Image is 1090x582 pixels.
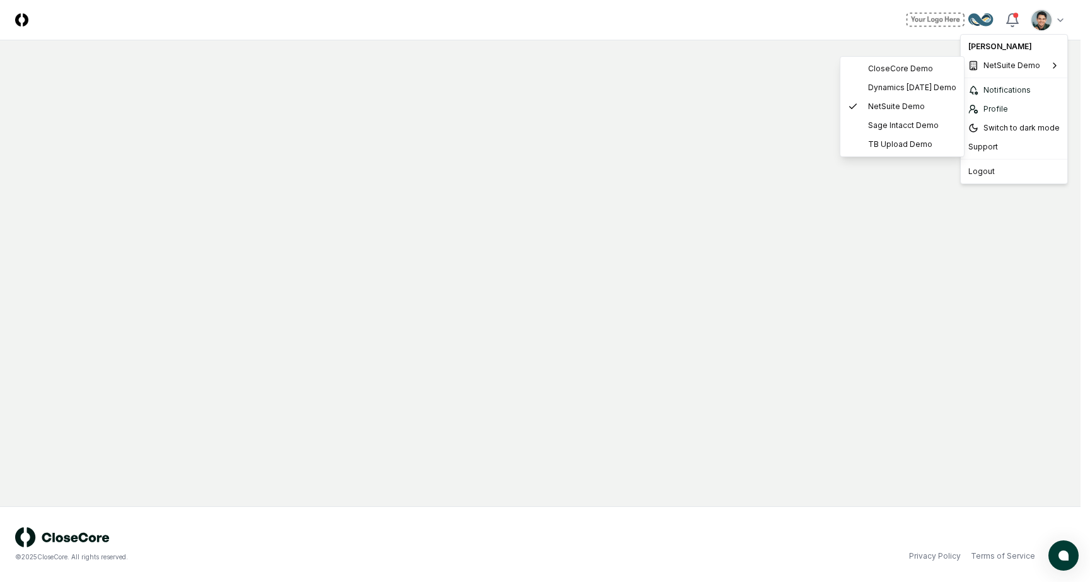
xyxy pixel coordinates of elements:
div: Switch to dark mode [963,119,1065,137]
a: Terms of Service [971,550,1035,562]
span: TB Upload Demo [868,139,932,150]
span: Dynamics [DATE] Demo [868,82,956,93]
a: Privacy Policy [909,550,961,562]
img: NetSuite Demo logo [905,10,995,30]
button: atlas-launcher [1048,540,1079,571]
div: © 2025 CloseCore. All rights reserved. [15,552,540,562]
a: Notifications [963,81,1065,100]
span: NetSuite Demo [983,60,1040,71]
img: logo [15,527,110,547]
img: Logo [15,13,28,26]
span: NetSuite Demo [868,101,925,112]
span: Sage Intacct Demo [868,120,939,131]
a: Profile [963,100,1065,119]
div: Support [963,137,1065,156]
span: CloseCore Demo [868,63,933,74]
div: [PERSON_NAME] [963,37,1065,56]
img: d09822cc-9b6d-4858-8d66-9570c114c672_298d096e-1de5-4289-afae-be4cc58aa7ae.png [1031,10,1052,30]
div: Logout [963,162,1065,181]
